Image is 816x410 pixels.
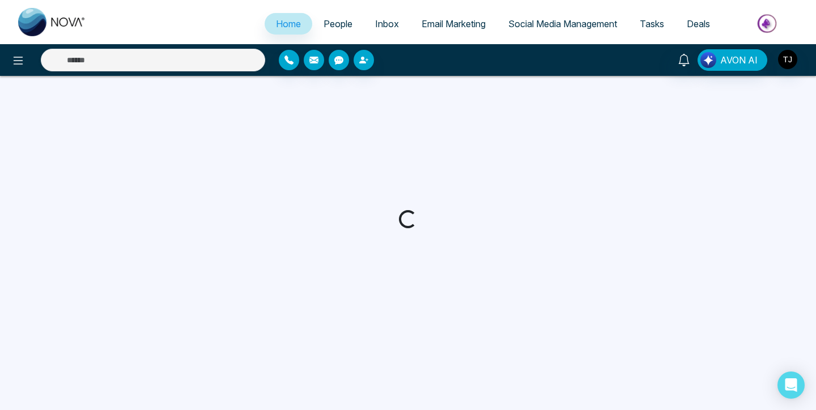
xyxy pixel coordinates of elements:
[364,13,410,35] a: Inbox
[18,8,86,36] img: Nova CRM Logo
[727,11,809,36] img: Market-place.gif
[265,13,312,35] a: Home
[675,13,721,35] a: Deals
[324,18,352,29] span: People
[276,18,301,29] span: Home
[698,49,767,71] button: AVON AI
[312,13,364,35] a: People
[375,18,399,29] span: Inbox
[508,18,617,29] span: Social Media Management
[720,53,758,67] span: AVON AI
[700,52,716,68] img: Lead Flow
[422,18,486,29] span: Email Marketing
[628,13,675,35] a: Tasks
[640,18,664,29] span: Tasks
[777,371,805,399] div: Open Intercom Messenger
[497,13,628,35] a: Social Media Management
[410,13,497,35] a: Email Marketing
[687,18,710,29] span: Deals
[778,50,797,69] img: User Avatar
